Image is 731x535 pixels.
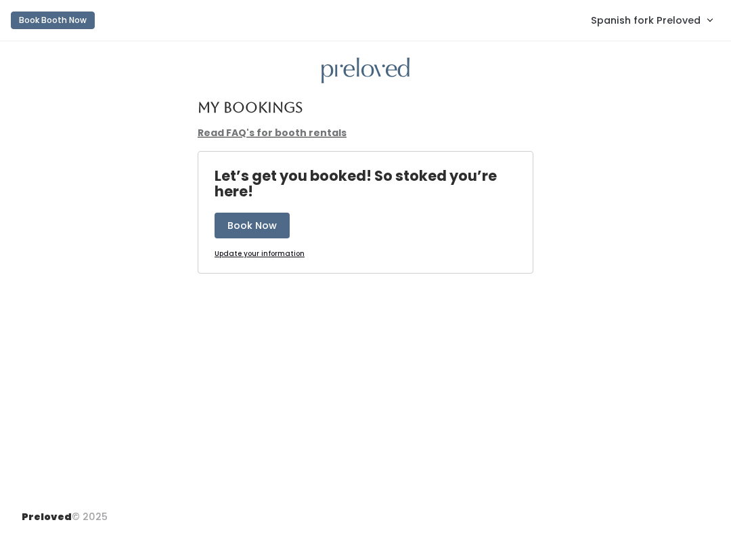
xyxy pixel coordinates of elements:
[215,249,305,259] u: Update your information
[22,499,108,524] div: © 2025
[215,168,533,199] h4: Let’s get you booked! So stoked you’re here!
[591,13,701,28] span: Spanish fork Preloved
[11,5,95,35] a: Book Booth Now
[11,12,95,29] button: Book Booth Now
[198,100,303,115] h4: My Bookings
[577,5,726,35] a: Spanish fork Preloved
[215,249,305,259] a: Update your information
[22,510,72,523] span: Preloved
[215,213,290,238] button: Book Now
[322,58,409,84] img: preloved logo
[198,126,347,140] a: Read FAQ's for booth rentals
